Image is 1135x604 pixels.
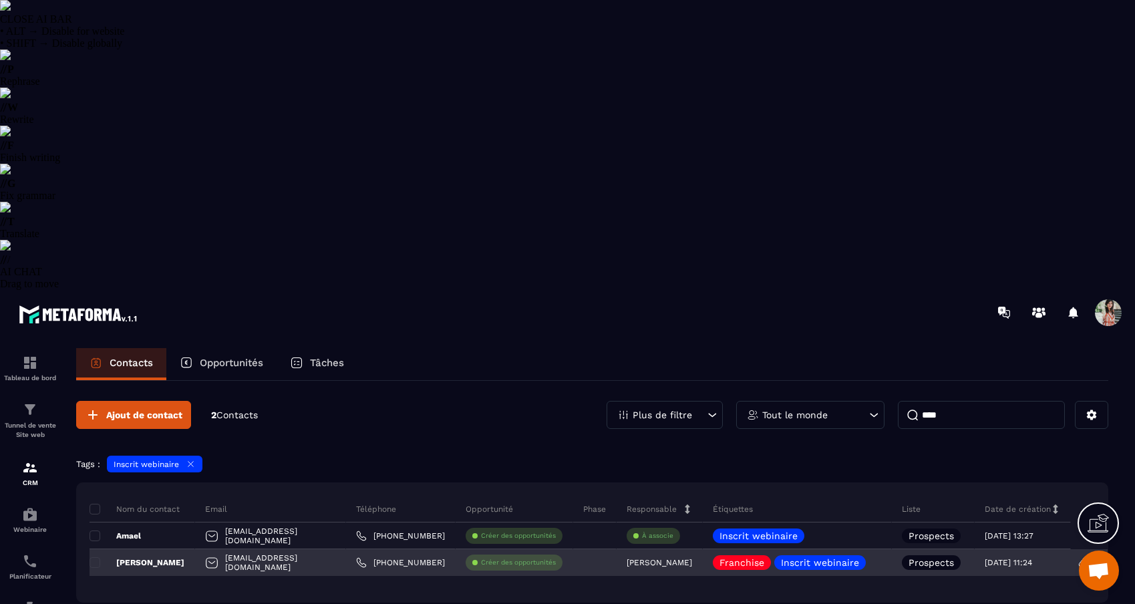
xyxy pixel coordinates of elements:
[90,531,141,541] p: Amael
[481,531,556,541] p: Créer des opportunités
[76,459,100,469] p: Tags :
[762,410,828,420] p: Tout le monde
[110,357,153,369] p: Contacts
[22,506,38,522] img: automations
[19,302,139,326] img: logo
[713,504,753,514] p: Étiquettes
[481,558,556,567] p: Créer des opportunités
[719,531,798,541] p: Inscrit webinaire
[902,504,921,514] p: Liste
[22,460,38,476] img: formation
[909,531,954,541] p: Prospects
[627,504,677,514] p: Responsable
[22,402,38,418] img: formation
[3,450,57,496] a: formationformationCRM
[22,553,38,569] img: scheduler
[719,558,764,567] p: Franchise
[985,558,1032,567] p: [DATE] 11:24
[3,479,57,486] p: CRM
[356,531,445,541] a: [PHONE_NUMBER]
[642,531,673,541] p: À associe
[781,558,859,567] p: Inscrit webinaire
[583,504,606,514] p: Phase
[3,345,57,392] a: formationformationTableau de bord
[166,348,277,380] a: Opportunités
[3,573,57,580] p: Planificateur
[909,558,954,567] p: Prospects
[356,504,396,514] p: Téléphone
[627,558,692,567] p: [PERSON_NAME]
[310,357,344,369] p: Tâches
[90,504,180,514] p: Nom du contact
[3,543,57,590] a: schedulerschedulerPlanificateur
[633,410,692,420] p: Plus de filtre
[76,348,166,380] a: Contacts
[3,392,57,450] a: formationformationTunnel de vente Site web
[1079,551,1119,591] div: Ouvrir le chat
[356,557,445,568] a: [PHONE_NUMBER]
[114,460,179,469] p: Inscrit webinaire
[3,374,57,382] p: Tableau de bord
[3,526,57,533] p: Webinaire
[211,409,258,422] p: 2
[985,531,1033,541] p: [DATE] 13:27
[205,504,227,514] p: Email
[985,504,1051,514] p: Date de création
[106,408,182,422] span: Ajout de contact
[466,504,513,514] p: Opportunité
[277,348,357,380] a: Tâches
[76,401,191,429] button: Ajout de contact
[90,557,184,568] p: [PERSON_NAME]
[216,410,258,420] span: Contacts
[22,355,38,371] img: formation
[200,357,263,369] p: Opportunités
[3,421,57,440] p: Tunnel de vente Site web
[3,496,57,543] a: automationsautomationsWebinaire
